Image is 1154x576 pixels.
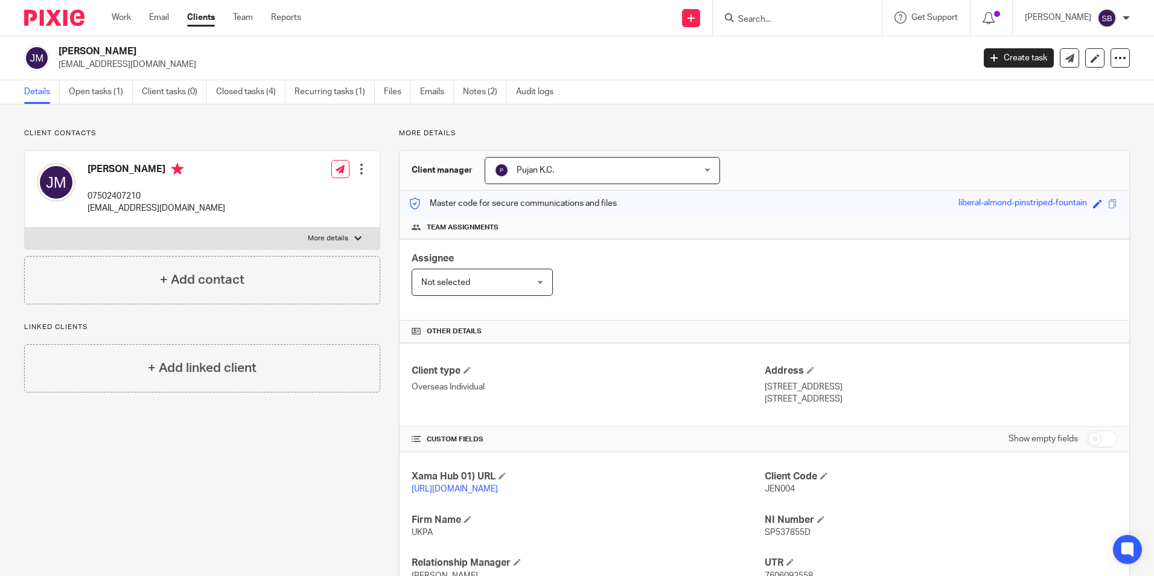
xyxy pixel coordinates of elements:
p: [STREET_ADDRESS] [765,393,1117,405]
span: JEN004 [765,485,795,493]
p: Master code for secure communications and files [409,197,617,210]
h4: Client type [412,365,764,377]
div: liberal-almond-pinstriped-fountain [958,197,1087,211]
a: Files [384,80,411,104]
p: 07502407210 [88,190,225,202]
h4: + Add contact [160,270,244,289]
span: Pujan K.C. [517,166,554,174]
h4: NI Number [765,514,1117,526]
p: More details [308,234,348,243]
h3: Client manager [412,164,473,176]
span: Get Support [911,13,958,22]
p: [PERSON_NAME] [1025,11,1091,24]
p: [EMAIL_ADDRESS][DOMAIN_NAME] [88,202,225,214]
h2: [PERSON_NAME] [59,45,784,58]
a: [URL][DOMAIN_NAME] [412,485,498,493]
a: Team [233,11,253,24]
p: Client contacts [24,129,380,138]
a: Open tasks (1) [69,80,133,104]
h4: Firm Name [412,514,764,526]
a: Create task [984,48,1054,68]
h4: Xama Hub 01) URL [412,470,764,483]
h4: + Add linked client [148,359,257,377]
p: Linked clients [24,322,380,332]
img: svg%3E [37,163,75,202]
label: Show empty fields [1009,433,1078,445]
i: Primary [171,163,183,175]
span: SP537855D [765,528,811,537]
a: Email [149,11,169,24]
p: [STREET_ADDRESS] [765,381,1117,393]
p: [EMAIL_ADDRESS][DOMAIN_NAME] [59,59,966,71]
p: Overseas Individual [412,381,764,393]
h4: Relationship Manager [412,557,764,569]
span: UKPA [412,528,433,537]
a: Notes (2) [463,80,507,104]
span: Not selected [421,278,470,287]
a: Audit logs [516,80,563,104]
input: Search [737,14,846,25]
span: Assignee [412,254,454,263]
a: Work [112,11,131,24]
h4: UTR [765,557,1117,569]
h4: CUSTOM FIELDS [412,435,764,444]
img: svg%3E [24,45,49,71]
a: Reports [271,11,301,24]
h4: Client Code [765,470,1117,483]
h4: Address [765,365,1117,377]
a: Client tasks (0) [142,80,207,104]
a: Recurring tasks (1) [295,80,375,104]
a: Clients [187,11,215,24]
a: Closed tasks (4) [216,80,285,104]
img: Pixie [24,10,84,26]
p: More details [399,129,1130,138]
span: Team assignments [427,223,499,232]
a: Details [24,80,60,104]
span: Other details [427,327,482,336]
a: Emails [420,80,454,104]
h4: [PERSON_NAME] [88,163,225,178]
img: svg%3E [1097,8,1117,28]
img: svg%3E [494,163,509,178]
